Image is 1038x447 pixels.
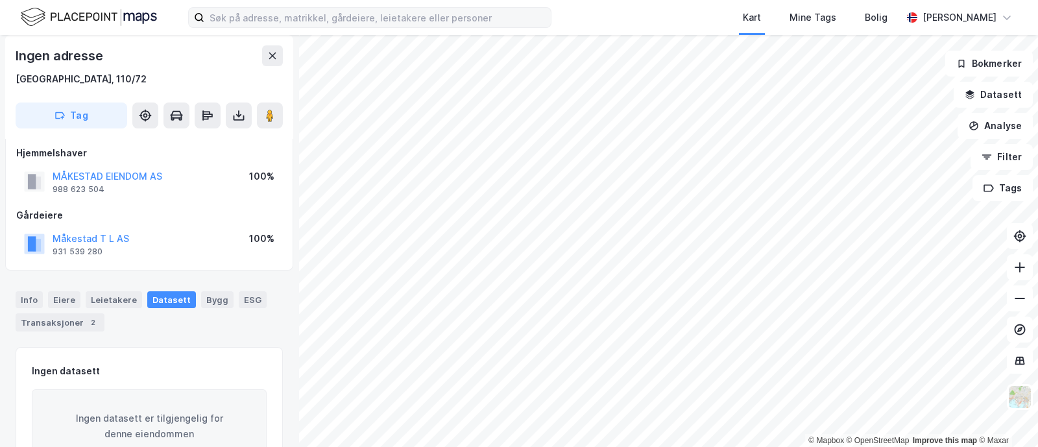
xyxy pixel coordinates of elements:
div: Info [16,291,43,308]
div: 931 539 280 [53,247,103,257]
div: Mine Tags [790,10,836,25]
a: Mapbox [808,436,844,445]
button: Tag [16,103,127,128]
div: Ingen datasett [32,363,100,379]
div: Datasett [147,291,196,308]
img: logo.f888ab2527a4732fd821a326f86c7f29.svg [21,6,157,29]
input: Søk på adresse, matrikkel, gårdeiere, leietakere eller personer [204,8,551,27]
div: Leietakere [86,291,142,308]
div: Gårdeiere [16,208,282,223]
a: OpenStreetMap [847,436,910,445]
div: Hjemmelshaver [16,145,282,161]
div: Bygg [201,291,234,308]
button: Filter [971,144,1033,170]
button: Datasett [954,82,1033,108]
div: ESG [239,291,267,308]
iframe: Chat Widget [973,385,1038,447]
button: Bokmerker [945,51,1033,77]
div: 100% [249,231,274,247]
div: 100% [249,169,274,184]
button: Tags [972,175,1033,201]
div: Ingen adresse [16,45,105,66]
div: [PERSON_NAME] [923,10,996,25]
div: [GEOGRAPHIC_DATA], 110/72 [16,71,147,87]
div: 2 [86,316,99,329]
div: Kart [743,10,761,25]
div: Bolig [865,10,887,25]
button: Analyse [958,113,1033,139]
a: Improve this map [913,436,977,445]
div: 988 623 504 [53,184,104,195]
div: Transaksjoner [16,313,104,332]
div: Eiere [48,291,80,308]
